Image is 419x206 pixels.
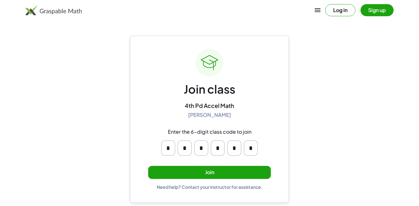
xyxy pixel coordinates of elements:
[325,4,355,16] button: Log in
[157,184,263,190] div: Need help? Contact your instructor for assistance.
[161,140,175,156] input: Please enter OTP character 1
[168,129,251,135] div: Enter the 6-digit class code to join
[185,102,234,109] div: 4th Pd Accel Math
[244,140,258,156] input: Please enter OTP character 6
[361,4,394,16] button: Sign up
[194,140,208,156] input: Please enter OTP character 3
[227,140,241,156] input: Please enter OTP character 5
[188,112,231,118] div: [PERSON_NAME]
[184,82,235,97] div: Join class
[148,166,271,179] button: Join
[178,140,192,156] input: Please enter OTP character 2
[211,140,225,156] input: Please enter OTP character 4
